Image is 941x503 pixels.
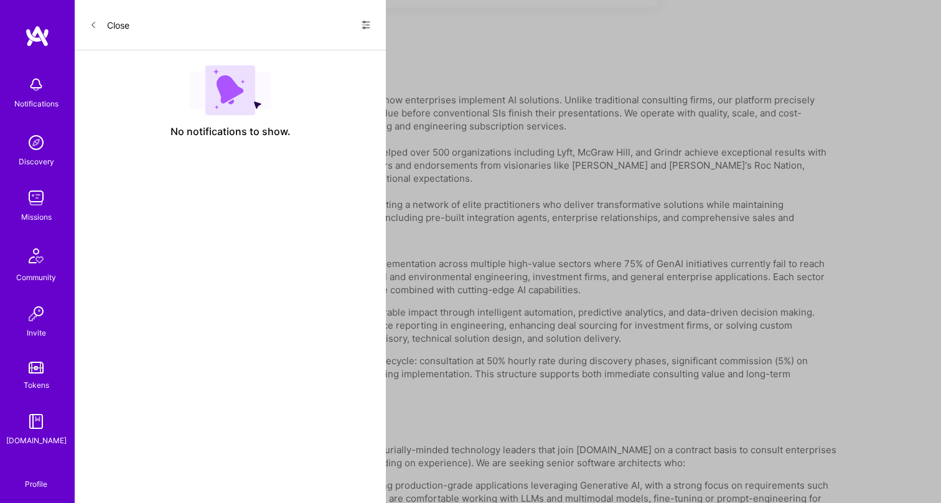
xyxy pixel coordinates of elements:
span: No notifications to show. [171,125,291,138]
div: Invite [27,326,46,339]
img: bell [24,72,49,97]
img: empty [189,65,271,115]
div: Tokens [24,378,49,392]
img: teamwork [24,186,49,210]
div: Missions [21,210,52,223]
img: logo [25,25,50,47]
div: Community [16,271,56,284]
img: guide book [24,409,49,434]
img: discovery [24,130,49,155]
button: Close [90,15,129,35]
div: Profile [25,477,47,489]
div: Discovery [19,155,54,168]
img: Invite [24,301,49,326]
div: Notifications [14,97,59,110]
a: Profile [21,464,52,489]
img: Community [21,241,51,271]
img: tokens [29,362,44,374]
div: [DOMAIN_NAME] [6,434,67,447]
